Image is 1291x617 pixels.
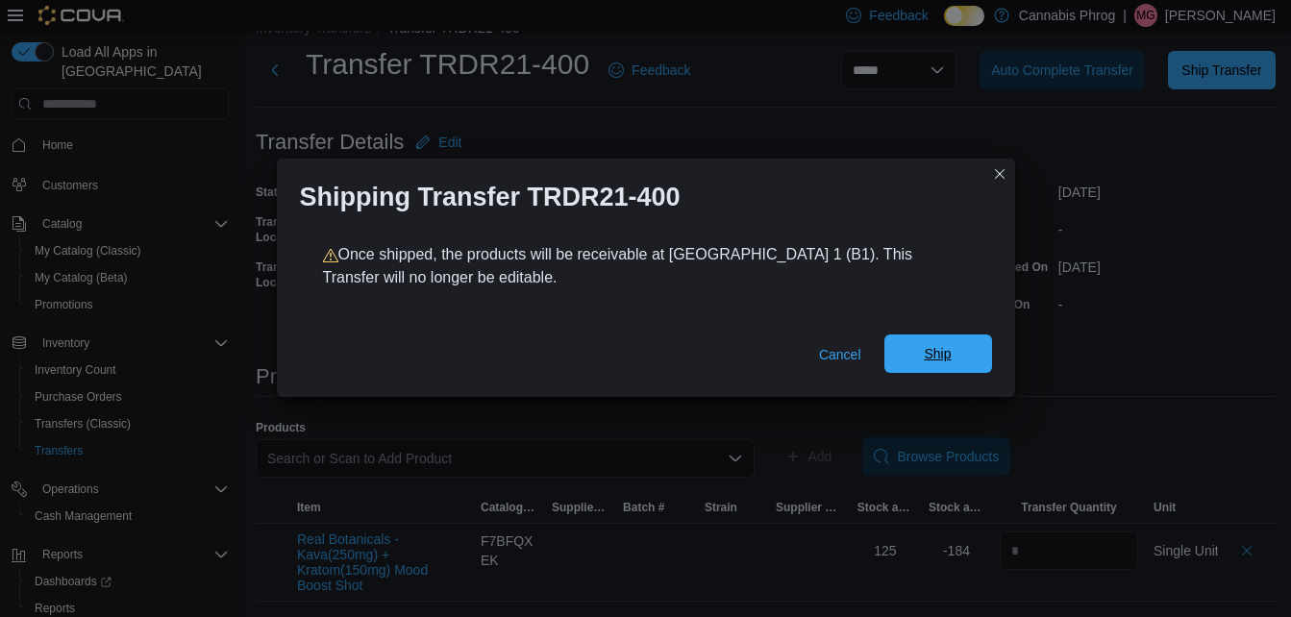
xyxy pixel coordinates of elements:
button: Closes this modal window [988,162,1011,185]
button: Cancel [811,335,869,374]
span: Cancel [819,345,861,364]
p: Once shipped, the products will be receivable at [GEOGRAPHIC_DATA] 1 (B1). This Transfer will no ... [323,243,969,289]
button: Ship [884,334,992,373]
h1: Shipping Transfer TRDR21-400 [300,182,681,212]
span: Ship [924,344,951,363]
